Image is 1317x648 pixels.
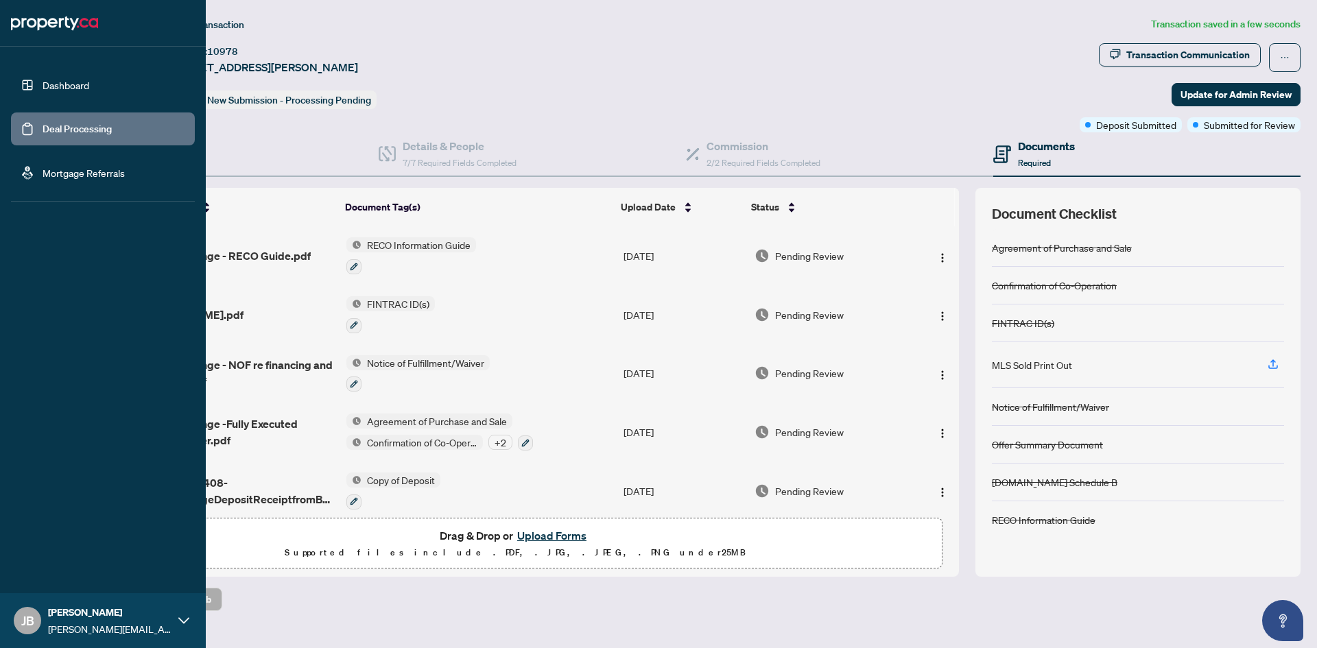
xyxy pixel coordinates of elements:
button: Transaction Communication [1099,43,1261,67]
div: Notice of Fulfillment/Waiver [992,399,1109,414]
span: FINTRAC ID(s) [361,296,435,311]
div: + 2 [488,435,512,450]
h4: Documents [1018,138,1075,154]
img: Logo [937,428,948,439]
span: New Submission - Processing Pending [207,94,371,106]
span: JB [21,611,34,630]
a: Dashboard [43,79,89,91]
td: [DATE] [618,344,749,403]
button: Update for Admin Review [1172,83,1301,106]
span: 1758565396408-3017300YongeDepositReceiptfromBank.jpg [134,475,335,507]
span: [PERSON_NAME] [48,605,171,620]
span: 301-7300 Yonge - RECO Guide.pdf [134,248,311,264]
td: [DATE] [618,285,749,344]
span: Pending Review [775,365,844,381]
img: Logo [937,370,948,381]
img: Status Icon [346,237,361,252]
span: Notice of Fulfillment/Waiver [361,355,490,370]
div: FINTRAC ID(s) [992,315,1054,331]
button: Upload Forms [513,527,591,544]
span: Pending Review [775,424,844,440]
span: Drag & Drop or [440,527,591,544]
span: Confirmation of Co-Operation [361,435,483,450]
h4: Details & People [403,138,517,154]
button: Status IconAgreement of Purchase and SaleStatus IconConfirmation of Co-Operation+2 [346,413,533,451]
span: Document Checklist [992,204,1117,224]
span: RECO Information Guide [361,237,476,252]
button: Logo [932,421,953,443]
span: View Transaction [171,19,244,31]
div: Confirmation of Co-Operation [992,278,1117,293]
td: [DATE] [618,461,749,520]
div: Status: [170,91,377,109]
span: Agreement of Purchase and Sale [361,413,512,429]
a: Deal Processing [43,123,112,135]
th: Upload Date [615,188,746,226]
div: Offer Summary Document [992,437,1103,452]
img: Status Icon [346,413,361,429]
img: Logo [937,487,948,498]
span: [PERSON_NAME][EMAIL_ADDRESS][DOMAIN_NAME] [48,621,171,636]
span: Drag & Drop orUpload FormsSupported files include .PDF, .JPG, .JPEG, .PNG under25MB [88,518,942,569]
div: RECO Information Guide [992,512,1095,527]
img: Status Icon [346,472,361,488]
a: Mortgage Referrals [43,167,125,179]
button: Logo [932,304,953,326]
span: Copy of Deposit [361,472,440,488]
span: Pending Review [775,307,844,322]
span: Status [751,200,779,215]
button: Logo [932,362,953,384]
span: 7/7 Required Fields Completed [403,158,517,168]
td: [DATE] [618,226,749,285]
span: Required [1018,158,1051,168]
span: 2/2 Required Fields Completed [707,158,820,168]
img: Status Icon [346,355,361,370]
span: 10978 [207,45,238,58]
button: Status IconCopy of Deposit [346,472,440,509]
img: Document Status [755,307,770,322]
div: Agreement of Purchase and Sale [992,240,1132,255]
img: Document Status [755,248,770,263]
button: Logo [932,480,953,502]
img: Document Status [755,483,770,499]
button: Logo [932,245,953,267]
span: Deposit Submitted [1096,117,1176,132]
span: ellipsis [1280,53,1290,62]
span: Submitted for Review [1204,117,1295,132]
img: Document Status [755,424,770,440]
button: Status IconNotice of Fulfillment/Waiver [346,355,490,392]
span: Pending Review [775,248,844,263]
article: Transaction saved in a few seconds [1151,16,1301,32]
th: Document Tag(s) [340,188,615,226]
img: logo [11,12,98,34]
td: [DATE] [618,403,749,461]
th: (5) File Name [129,188,340,226]
img: Status Icon [346,296,361,311]
div: [DOMAIN_NAME] Schedule B [992,475,1117,490]
div: Transaction Communication [1126,44,1250,66]
h4: Commission [707,138,820,154]
span: Upload Date [621,200,676,215]
button: Status IconFINTRAC ID(s) [346,296,435,333]
button: Open asap [1262,600,1303,641]
p: Supported files include .PDF, .JPG, .JPEG, .PNG under 25 MB [97,544,934,561]
img: Document Status [755,365,770,381]
span: 301-7300 Yonge - NOF re financing and inspection.pdf [134,357,335,389]
th: Status [746,188,909,226]
img: Logo [937,311,948,322]
span: Update for Admin Review [1180,84,1292,106]
img: Logo [937,252,948,263]
div: MLS Sold Print Out [992,357,1072,372]
button: Status IconRECO Information Guide [346,237,476,274]
span: [STREET_ADDRESS][PERSON_NAME] [170,59,358,75]
span: 301-7300 Yonge -Fully Executed Accepted Offer.pdf [134,416,335,448]
img: Status Icon [346,435,361,450]
span: Pending Review [775,483,844,499]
